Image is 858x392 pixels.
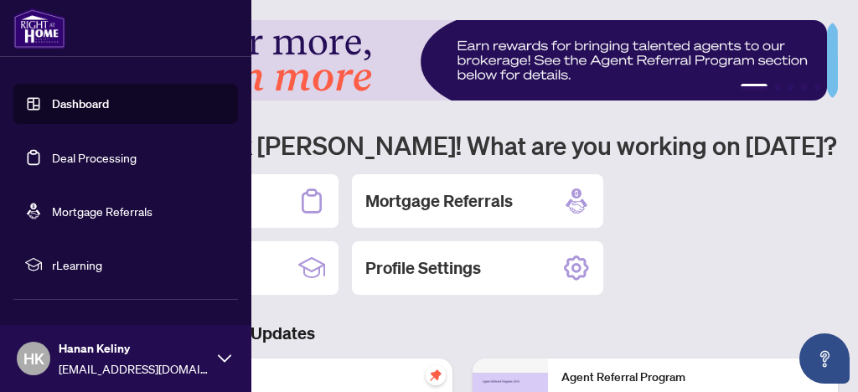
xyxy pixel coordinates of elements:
[87,322,838,345] h3: Brokerage & Industry Updates
[365,189,513,213] h2: Mortgage Referrals
[52,204,152,219] a: Mortgage Referrals
[52,96,109,111] a: Dashboard
[52,150,137,165] a: Deal Processing
[59,359,209,378] span: [EMAIL_ADDRESS][DOMAIN_NAME]
[59,339,209,358] span: Hanan Keliny
[23,347,44,370] span: HK
[788,84,794,90] button: 3
[176,369,439,387] p: Self-Help
[741,84,768,90] button: 1
[801,84,808,90] button: 4
[561,369,824,387] p: Agent Referral Program
[52,255,226,274] span: rLearning
[799,333,850,384] button: Open asap
[13,8,65,49] img: logo
[365,256,481,280] h2: Profile Settings
[87,129,838,161] h1: Welcome back [PERSON_NAME]! What are you working on [DATE]?
[814,84,821,90] button: 5
[87,20,827,101] img: Slide 0
[774,84,781,90] button: 2
[426,365,446,385] span: pushpin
